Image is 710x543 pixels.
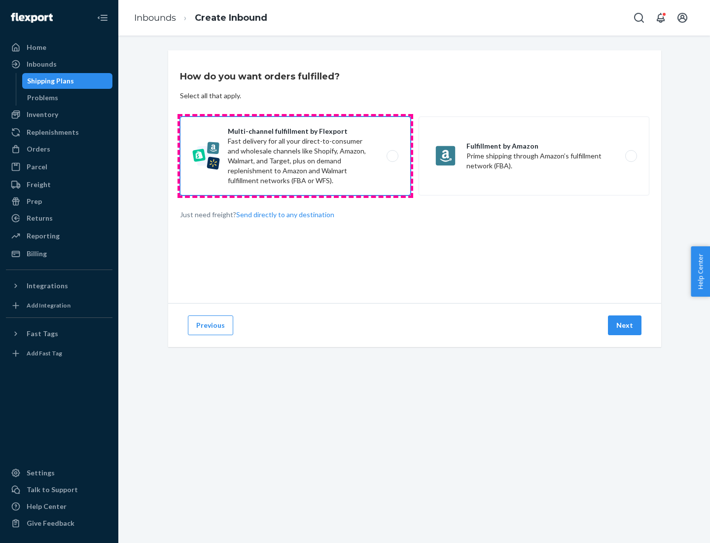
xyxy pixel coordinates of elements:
button: Give Feedback [6,515,112,531]
a: Inventory [6,107,112,122]
button: Integrations [6,278,112,294]
div: Integrations [27,281,68,291]
a: Help Center [6,499,112,514]
a: Shipping Plans [22,73,113,89]
a: Settings [6,465,112,481]
a: Problems [22,90,113,106]
div: Billing [27,249,47,259]
a: Create Inbound [195,12,267,23]
button: Open notifications [651,8,671,28]
button: Close Navigation [93,8,112,28]
p: Just need freight? [180,210,334,220]
button: Next [608,315,641,335]
div: Replenishments [27,127,79,137]
div: Home [27,42,46,52]
a: Billing [6,246,112,262]
div: Inventory [27,110,58,119]
div: Parcel [27,162,47,172]
div: Reporting [27,231,60,241]
div: Add Fast Tag [27,349,62,357]
img: Flexport logo [11,13,53,23]
a: Add Integration [6,298,112,313]
a: Freight [6,177,112,193]
a: Inbounds [6,56,112,72]
div: Inbounds [27,59,57,69]
h3: How do you want orders fulfilled? [180,70,340,83]
a: Replenishments [6,124,112,140]
button: Open account menu [673,8,692,28]
div: Give Feedback [27,518,74,528]
a: Add Fast Tag [6,346,112,361]
a: Inbounds [134,12,176,23]
button: Previous [188,315,233,335]
div: Settings [27,468,55,478]
ol: breadcrumbs [126,3,275,33]
div: Shipping Plans [27,76,74,86]
div: Talk to Support [27,485,78,495]
button: Help Center [691,246,710,297]
div: Prep [27,196,42,206]
div: Orders [27,144,50,154]
a: Reporting [6,228,112,244]
a: Returns [6,210,112,226]
a: Prep [6,194,112,209]
a: Talk to Support [6,482,112,498]
div: Problems [27,93,58,103]
div: Add Integration [27,301,71,310]
a: Parcel [6,159,112,175]
div: Fast Tags [27,329,58,339]
a: Orders [6,141,112,157]
div: Help Center [27,502,67,511]
div: Freight [27,180,51,190]
div: Select all that apply. [180,91,241,101]
button: Send directly to any destination [236,210,334,220]
div: Returns [27,213,53,223]
button: Open Search Box [629,8,649,28]
button: Fast Tags [6,326,112,342]
a: Home [6,39,112,55]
